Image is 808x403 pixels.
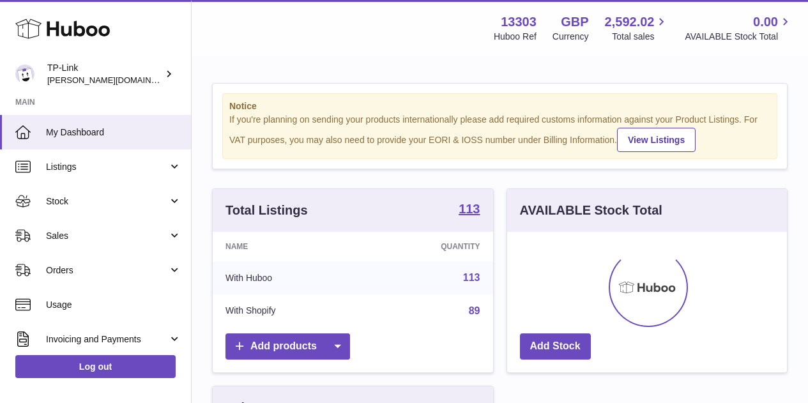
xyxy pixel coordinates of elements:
div: Huboo Ref [494,31,537,43]
a: 0.00 AVAILABLE Stock Total [685,13,793,43]
span: Invoicing and Payments [46,333,168,346]
h3: AVAILABLE Stock Total [520,202,662,219]
td: With Shopify [213,294,363,328]
span: Sales [46,230,168,242]
td: With Huboo [213,261,363,294]
a: Add products [225,333,350,360]
strong: 113 [459,202,480,215]
h3: Total Listings [225,202,308,219]
span: 0.00 [753,13,778,31]
div: TP-Link [47,62,162,86]
span: AVAILABLE Stock Total [685,31,793,43]
span: Total sales [612,31,669,43]
a: 113 [463,272,480,283]
th: Quantity [363,232,492,261]
a: 113 [459,202,480,218]
span: [PERSON_NAME][DOMAIN_NAME][EMAIL_ADDRESS][DOMAIN_NAME] [47,75,323,85]
span: My Dashboard [46,126,181,139]
div: Currency [553,31,589,43]
strong: GBP [561,13,588,31]
a: View Listings [617,128,696,152]
div: If you're planning on sending your products internationally please add required customs informati... [229,114,770,152]
span: 2,592.02 [605,13,655,31]
span: Listings [46,161,168,173]
th: Name [213,232,363,261]
a: 89 [469,305,480,316]
span: Orders [46,264,168,277]
a: 2,592.02 Total sales [605,13,669,43]
a: Log out [15,355,176,378]
span: Stock [46,195,168,208]
strong: Notice [229,100,770,112]
strong: 13303 [501,13,537,31]
a: Add Stock [520,333,591,360]
img: susie.li@tp-link.com [15,65,34,84]
span: Usage [46,299,181,311]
